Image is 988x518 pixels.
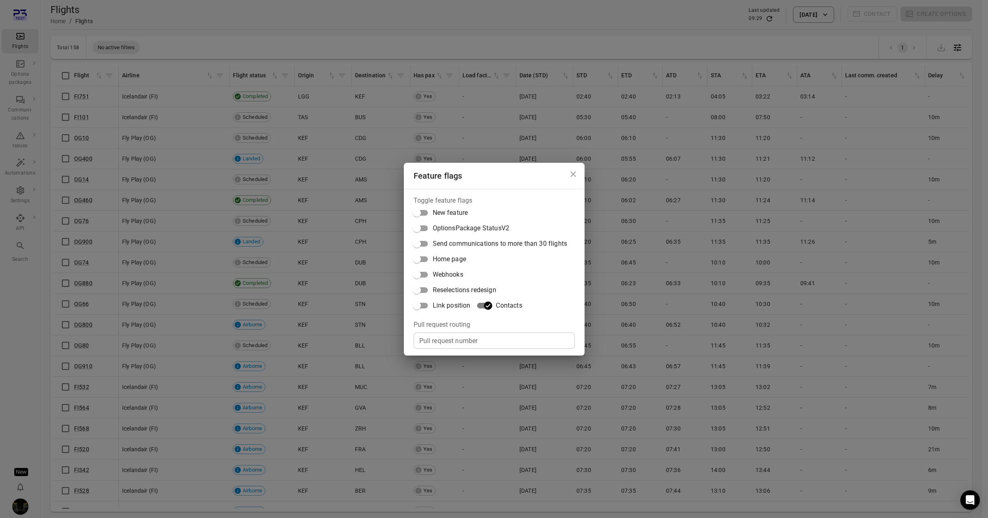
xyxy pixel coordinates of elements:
span: Contacts [496,301,522,310]
button: Close dialog [565,166,581,182]
span: Send communications to more than 30 flights [433,239,567,249]
span: New feature [433,208,468,218]
legend: Toggle feature flags [414,196,473,205]
span: OptionsPackage StatusV2 [433,223,509,233]
h2: Feature flags [404,163,585,189]
div: Open Intercom Messenger [960,490,980,510]
legend: Pull request routing [414,320,471,329]
span: Link position [433,301,471,310]
span: Home page [433,254,466,264]
span: Webhooks [433,270,463,280]
span: Reselections redesign [433,285,496,295]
